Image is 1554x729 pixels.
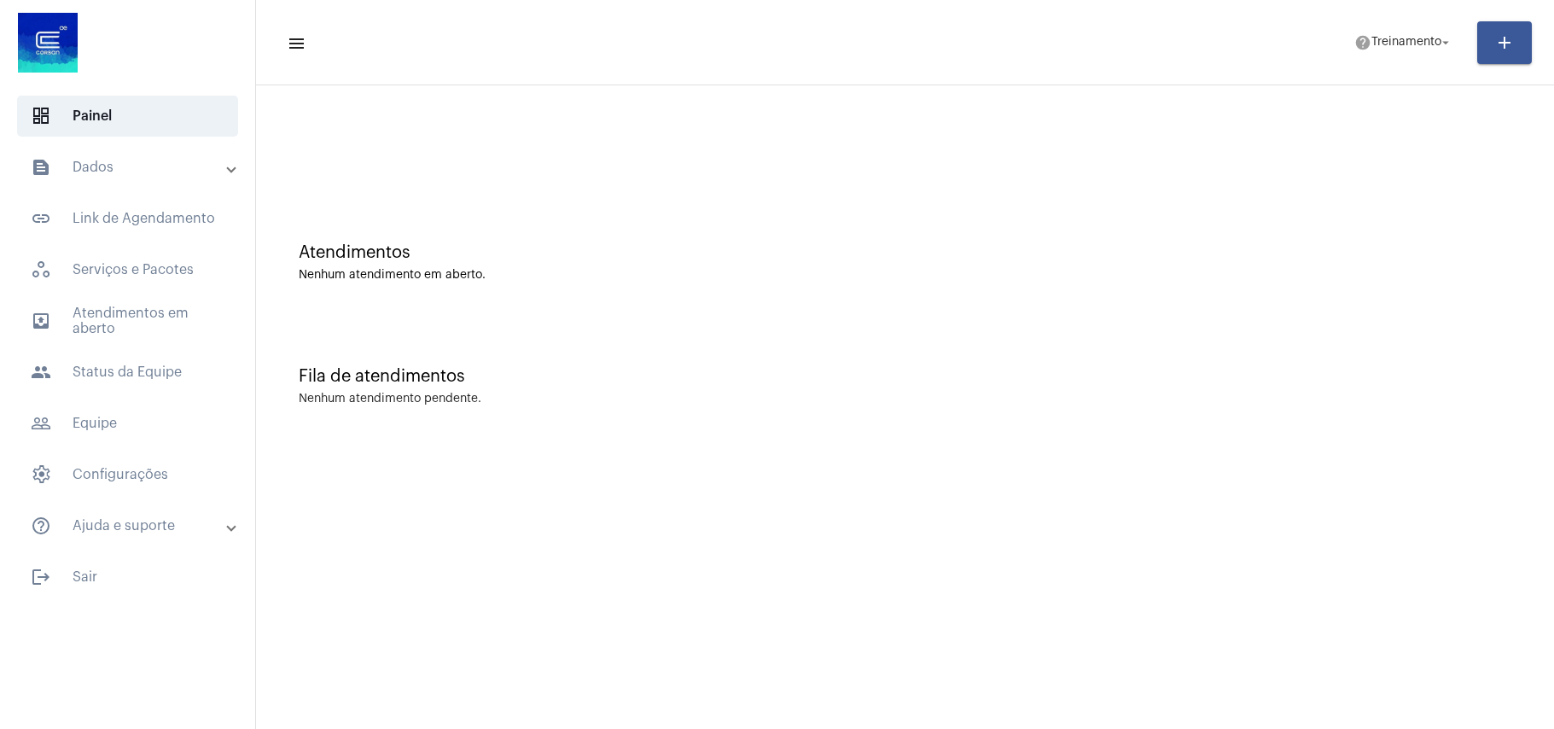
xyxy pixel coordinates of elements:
mat-icon: arrow_drop_down [1438,35,1453,50]
div: Nenhum atendimento em aberto. [299,269,1511,282]
span: Status da Equipe [17,352,238,393]
span: Painel [17,96,238,137]
mat-icon: sidenav icon [31,413,51,434]
mat-icon: sidenav icon [31,516,51,536]
span: Treinamento [1371,37,1441,49]
span: Configurações [17,454,238,495]
mat-icon: help [1354,34,1371,51]
div: Fila de atendimentos [299,367,1511,386]
span: Equipe [17,403,238,444]
mat-icon: sidenav icon [31,311,51,331]
mat-icon: sidenav icon [31,362,51,382]
mat-panel-title: Ajuda e suporte [31,516,228,536]
span: sidenav icon [31,260,51,280]
span: Sair [17,557,238,598]
img: d4669ae0-8c07-2337-4f67-34b0df7f5ae4.jpeg [14,9,82,77]
mat-icon: sidenav icon [31,157,51,178]
mat-panel-title: Dados [31,157,228,178]
span: sidenav icon [31,464,51,485]
span: Serviços e Pacotes [17,249,238,290]
div: Atendimentos [299,243,1511,262]
span: Atendimentos em aberto [17,300,238,341]
mat-icon: sidenav icon [287,33,304,54]
mat-expansion-panel-header: sidenav iconDados [10,147,255,188]
span: Link de Agendamento [17,198,238,239]
mat-expansion-panel-header: sidenav iconAjuda e suporte [10,505,255,546]
mat-icon: sidenav icon [31,567,51,587]
div: Nenhum atendimento pendente. [299,393,481,405]
span: sidenav icon [31,106,51,126]
mat-icon: sidenav icon [31,208,51,229]
mat-icon: add [1494,32,1515,53]
button: Treinamento [1344,26,1464,60]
